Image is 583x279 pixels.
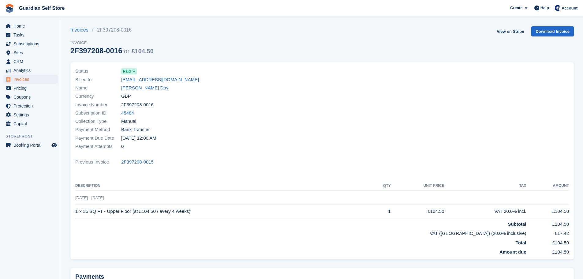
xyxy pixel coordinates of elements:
[531,26,574,36] a: Download Invoice
[526,218,569,228] td: £104.50
[121,110,134,117] a: 45484
[371,181,391,191] th: QTY
[510,5,522,11] span: Create
[70,40,154,46] span: Invoice
[121,68,137,75] a: Paid
[562,5,577,11] span: Account
[121,85,168,92] a: [PERSON_NAME] Day
[121,126,150,133] span: Bank Transfer
[3,31,58,39] a: menu
[3,40,58,48] a: menu
[70,26,154,34] nav: breadcrumbs
[526,228,569,237] td: £17.42
[75,68,121,75] span: Status
[508,221,526,227] strong: Subtotal
[13,111,50,119] span: Settings
[13,119,50,128] span: Capital
[13,102,50,110] span: Protection
[391,205,444,218] td: £104.50
[444,181,526,191] th: Tax
[526,205,569,218] td: £104.50
[516,240,526,245] strong: Total
[123,69,131,74] span: Paid
[494,26,526,36] a: View on Stripe
[75,135,121,142] span: Payment Due Date
[3,66,58,75] a: menu
[3,102,58,110] a: menu
[122,48,129,55] span: for
[3,93,58,101] a: menu
[391,181,444,191] th: Unit Price
[121,93,131,100] span: GBP
[13,31,50,39] span: Tasks
[3,48,58,57] a: menu
[121,101,154,108] span: 2F397208-0016
[75,93,121,100] span: Currency
[3,75,58,84] a: menu
[70,26,92,34] a: Invoices
[121,76,199,83] a: [EMAIL_ADDRESS][DOMAIN_NAME]
[540,5,549,11] span: Help
[3,22,58,30] a: menu
[13,57,50,66] span: CRM
[75,195,104,200] span: [DATE] - [DATE]
[13,22,50,30] span: Home
[526,181,569,191] th: Amount
[75,228,526,237] td: VAT ([GEOGRAPHIC_DATA]) (20.0% inclusive)
[75,76,121,83] span: Billed to
[3,84,58,92] a: menu
[17,3,67,13] a: Guardian Self Store
[75,205,371,218] td: 1 × 35 SQ FT - Upper Floor (at £104.50 / every 4 weeks)
[13,66,50,75] span: Analytics
[132,48,154,55] span: £104.50
[50,141,58,149] a: Preview store
[3,141,58,149] a: menu
[121,118,136,125] span: Manual
[75,126,121,133] span: Payment Method
[555,5,561,11] img: Tom Scott
[75,101,121,108] span: Invoice Number
[13,40,50,48] span: Subscriptions
[5,4,14,13] img: stora-icon-8386f47178a22dfd0bd8f6a31ec36ba5ce8667c1dd55bd0f319d3a0aa187defe.svg
[3,57,58,66] a: menu
[75,181,371,191] th: Description
[75,159,121,166] span: Previous Invoice
[121,135,156,142] time: 2025-08-30 23:00:00 UTC
[121,143,124,150] span: 0
[75,118,121,125] span: Collection Type
[13,48,50,57] span: Sites
[371,205,391,218] td: 1
[121,159,154,166] a: 2F397208-0015
[13,84,50,92] span: Pricing
[75,143,121,150] span: Payment Attempts
[526,237,569,247] td: £104.50
[444,208,526,215] div: VAT 20.0% incl.
[13,141,50,149] span: Booking Portal
[13,75,50,84] span: Invoices
[70,47,154,55] div: 2F397208-0016
[499,249,526,254] strong: Amount due
[526,246,569,256] td: £104.50
[3,111,58,119] a: menu
[6,133,61,139] span: Storefront
[13,93,50,101] span: Coupons
[3,119,58,128] a: menu
[75,110,121,117] span: Subscription ID
[75,85,121,92] span: Name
